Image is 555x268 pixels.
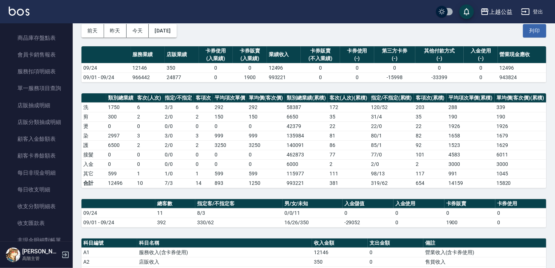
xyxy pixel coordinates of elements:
td: 入金 [81,159,106,169]
button: 今天 [127,24,149,38]
div: 上越公益 [489,7,512,16]
div: 卡券販賣 [303,47,338,55]
td: 0 [368,248,423,257]
td: 1250 [247,178,285,188]
td: 0 [106,159,135,169]
td: 0/0/11 [283,208,343,218]
td: 893 [213,178,247,188]
td: A1 [81,248,137,257]
td: 2 [194,112,213,121]
td: 80 / 1 [369,131,414,140]
button: 昨天 [104,24,127,38]
td: 0 [394,218,444,227]
td: 4583 [447,150,495,159]
th: 單均價(客次價) [247,93,285,103]
td: 292 [247,102,285,112]
div: (-) [342,55,372,62]
a: 服務扣項明細表 [3,63,70,80]
td: 服務收入(含卡券使用) [137,248,312,257]
th: 科目名稱 [137,238,312,248]
td: 22 [328,121,369,131]
td: 1658 [447,131,495,140]
td: 381 [328,178,369,188]
th: 男/女/未知 [283,199,343,209]
td: 6650 [285,112,328,121]
td: 0 / 0 [163,159,194,169]
td: 0 [135,121,163,131]
td: 6011 [495,150,546,159]
td: 09/01 - 09/24 [81,73,131,82]
td: 599 [106,169,135,178]
td: 943824 [498,73,546,82]
td: 09/24 [81,208,155,218]
button: 前天 [81,24,104,38]
th: 卡券販賣 [444,199,495,209]
td: 2 / 0 [163,112,194,121]
td: 190 [447,112,495,121]
table: a dense table [81,93,546,188]
td: 0 [199,63,233,73]
td: 1 [194,169,213,178]
td: 339 [495,102,546,112]
td: 0 [495,208,546,218]
td: 117 [414,169,447,178]
td: 6 [135,102,163,112]
td: -15998 [374,73,415,82]
td: 1900 [233,73,267,82]
td: 172 [328,102,369,112]
td: 2 [194,140,213,150]
th: 入金儲值 [343,199,394,209]
td: 101 [414,150,447,159]
td: 111 [328,169,369,178]
td: 115977 [285,169,328,178]
th: 客次(人次)(累積) [328,93,369,103]
td: 42379 [285,121,328,131]
td: 0 [213,150,247,159]
td: 350 [165,63,199,73]
td: 81 [328,131,369,140]
th: 卡券使用 [495,199,546,209]
td: 0 [247,150,285,159]
td: 0 [340,73,374,82]
td: 85 / 1 [369,140,414,150]
td: 09/24 [81,63,131,73]
td: 599 [213,169,247,178]
td: 120 / 52 [369,102,414,112]
a: 店販抽成明細 [3,97,70,114]
td: 1679 [495,131,546,140]
td: 09/01 - 09/24 [81,218,155,227]
td: 0 [106,150,135,159]
a: 店販分類抽成明細 [3,114,70,131]
td: 77 / 0 [369,150,414,159]
td: 0 [374,63,415,73]
td: 462873 [285,150,328,159]
td: 12496 [267,63,301,73]
td: 3 / 3 [163,102,194,112]
td: 98 / 13 [369,169,414,178]
td: 0 [194,159,213,169]
td: 330/62 [195,218,283,227]
th: 店販業績 [165,46,199,63]
td: 0 [233,63,267,73]
button: save [459,4,474,19]
div: 卡券使用 [201,47,231,55]
td: 2 [328,159,369,169]
td: 3 [194,131,213,140]
td: 3 / 0 [163,131,194,140]
td: 35 [328,112,369,121]
td: -33399 [415,73,464,82]
td: 0 [394,208,444,218]
td: 190 [495,112,546,121]
td: 82 [414,131,447,140]
td: 966442 [131,73,165,82]
td: 35 [414,112,447,121]
td: 0 [340,63,374,73]
td: 0 [495,218,546,227]
div: 其他付款方式 [417,47,462,55]
td: 0 [368,257,423,267]
th: 平均項次單價 [213,93,247,103]
td: 58387 [285,102,328,112]
button: 登出 [518,5,546,19]
td: 292 [213,102,247,112]
th: 類別總業績(累積) [285,93,328,103]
